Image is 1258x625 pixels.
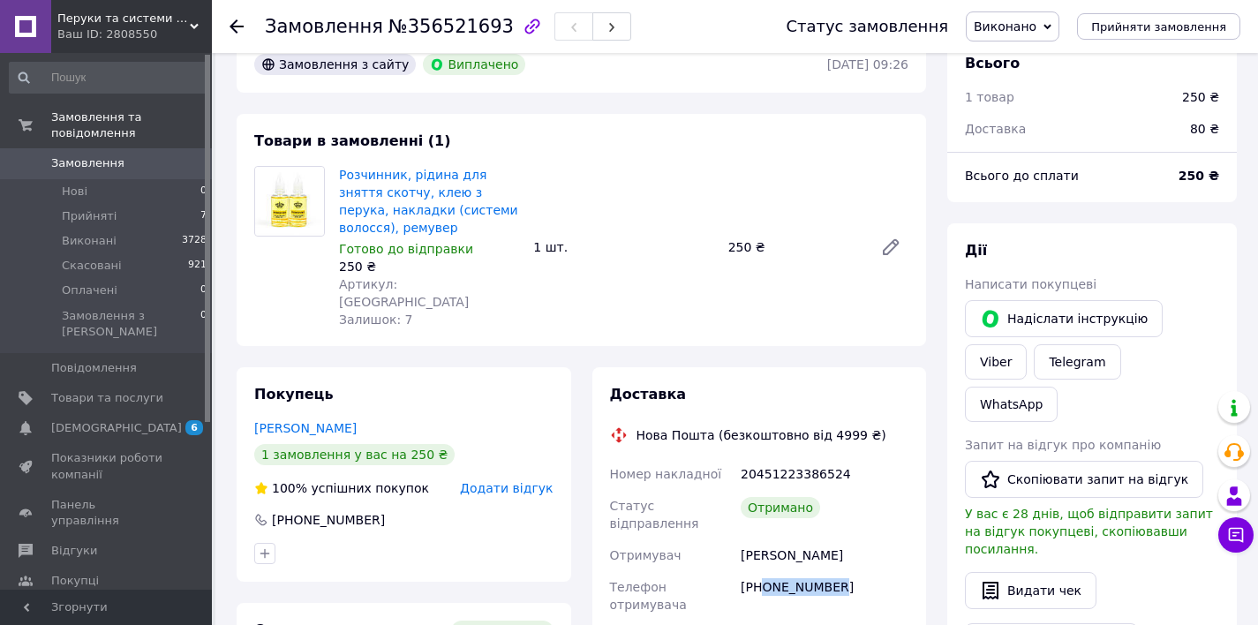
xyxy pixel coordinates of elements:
[721,235,866,260] div: 250 ₴
[254,386,334,403] span: Покупець
[200,208,207,224] span: 7
[610,548,682,562] span: Отримувач
[200,184,207,200] span: 0
[9,62,208,94] input: Пошук
[62,282,117,298] span: Оплачені
[965,90,1014,104] span: 1 товар
[272,481,307,495] span: 100%
[265,16,383,37] span: Замовлення
[1034,344,1120,380] a: Telegram
[57,11,190,26] span: Перуки та системи волосся Натуральні
[965,169,1079,183] span: Всього до сплати
[339,312,413,327] span: Залишок: 7
[254,479,429,497] div: успішних покупок
[786,18,948,35] div: Статус замовлення
[737,571,912,621] div: [PHONE_NUMBER]
[62,233,117,249] span: Виконані
[51,450,163,482] span: Показники роботи компанії
[632,426,891,444] div: Нова Пошта (безкоштовно від 4999 ₴)
[51,543,97,559] span: Відгуки
[965,438,1161,452] span: Запит на відгук про компанію
[965,507,1213,556] span: У вас є 28 днів, щоб відправити запит на відгук покупцеві, скопіювавши посилання.
[62,258,122,274] span: Скасовані
[965,461,1203,498] button: Скопіювати запит на відгук
[423,54,525,75] div: Виплачено
[339,242,473,256] span: Готово до відправки
[339,277,469,309] span: Артикул: [GEOGRAPHIC_DATA]
[51,573,99,589] span: Покупці
[965,344,1027,380] a: Viber
[51,155,124,171] span: Замовлення
[965,300,1163,337] button: Надіслати інструкцію
[974,19,1036,34] span: Виконано
[741,497,820,518] div: Отримано
[526,235,720,260] div: 1 шт.
[51,109,212,141] span: Замовлення та повідомлення
[339,258,519,275] div: 250 ₴
[873,230,908,265] a: Редагувати
[57,26,212,42] div: Ваш ID: 2808550
[460,481,553,495] span: Додати відгук
[1091,20,1226,34] span: Прийняти замовлення
[230,18,244,35] div: Повернутися назад
[51,497,163,529] span: Панель управління
[182,233,207,249] span: 3728
[270,511,387,529] div: [PHONE_NUMBER]
[737,458,912,490] div: 20451223386524
[610,580,687,612] span: Телефон отримувача
[1077,13,1240,40] button: Прийняти замовлення
[610,467,722,481] span: Номер накладної
[965,572,1096,609] button: Видати чек
[185,420,203,435] span: 6
[200,308,207,340] span: 0
[1218,517,1254,553] button: Чат з покупцем
[254,444,455,465] div: 1 замовлення у вас на 250 ₴
[1179,109,1230,148] div: 80 ₴
[737,539,912,571] div: [PERSON_NAME]
[388,16,514,37] span: №356521693
[51,420,182,436] span: [DEMOGRAPHIC_DATA]
[51,390,163,406] span: Товари та послуги
[62,184,87,200] span: Нові
[62,308,200,340] span: Замовлення з [PERSON_NAME]
[965,55,1020,72] span: Всього
[965,387,1058,422] a: WhatsApp
[965,277,1096,291] span: Написати покупцеві
[610,499,699,531] span: Статус відправлення
[610,386,687,403] span: Доставка
[827,57,908,72] time: [DATE] 09:26
[1182,88,1219,106] div: 250 ₴
[965,122,1026,136] span: Доставка
[254,421,357,435] a: [PERSON_NAME]
[254,132,451,149] span: Товари в замовленні (1)
[62,208,117,224] span: Прийняті
[200,282,207,298] span: 0
[1179,169,1219,183] b: 250 ₴
[339,168,518,235] a: Розчинник, рідина для зняття скотчу, клею з перука, накладки (системи волосся), ремувер
[51,360,137,376] span: Повідомлення
[255,167,324,236] img: Розчинник, рідина для зняття скотчу, клею з перука, накладки (системи волосся), ремувер
[254,54,416,75] div: Замовлення з сайту
[965,242,987,259] span: Дії
[188,258,207,274] span: 921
